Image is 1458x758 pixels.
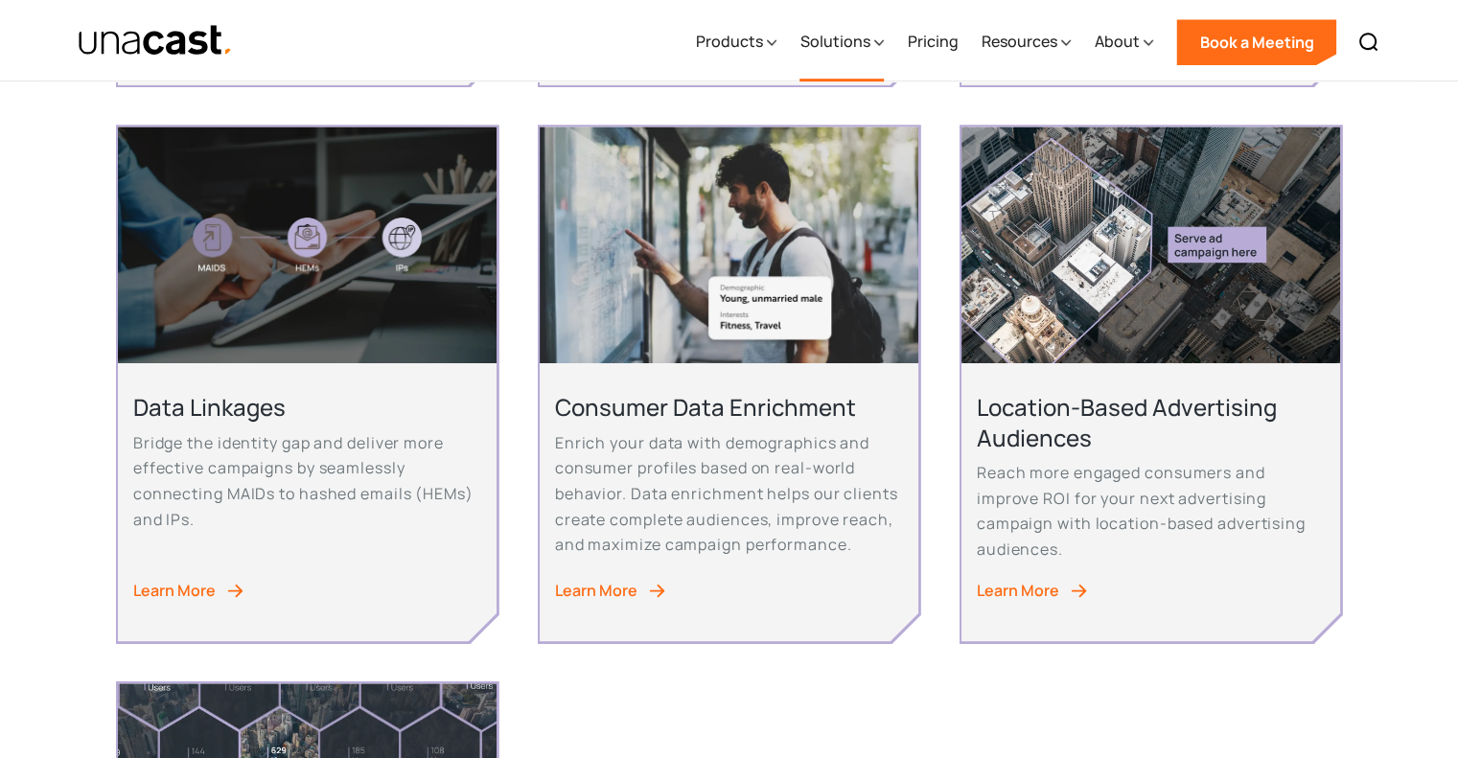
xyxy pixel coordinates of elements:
h2: Location-Based Advertising Audiences [977,392,1325,451]
img: Unacast text logo [78,24,234,57]
div: About [1094,30,1139,53]
div: Products [695,30,762,53]
a: home [78,24,234,57]
div: Products [695,3,776,81]
div: Learn More [555,578,637,604]
div: Solutions [799,30,869,53]
a: Learn More [555,578,903,604]
div: Resources [981,30,1056,53]
div: Solutions [799,3,884,81]
div: Learn More [133,578,216,604]
p: Enrich your data with demographics and consumer profiles based on real-world behavior. Data enric... [555,430,903,559]
p: Bridge the identity gap and deliver more effective campaigns by seamlessly connecting MAIDs to ha... [133,430,481,533]
div: Resources [981,3,1071,81]
div: Learn More [977,578,1059,604]
a: Book a Meeting [1176,19,1336,65]
h2: Data Linkages [133,392,481,422]
a: Learn More [977,578,1325,604]
a: Learn More [133,578,481,604]
img: Aerial View of city streets. Serve ad campaign here outlined [961,126,1340,363]
img: Search icon [1357,31,1380,54]
h2: Consumer Data Enrichment [555,392,903,422]
a: Pricing [907,3,958,81]
p: Reach more engaged consumers and improve ROI for your next advertising campaign with location-bas... [977,460,1325,563]
div: About [1094,3,1153,81]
